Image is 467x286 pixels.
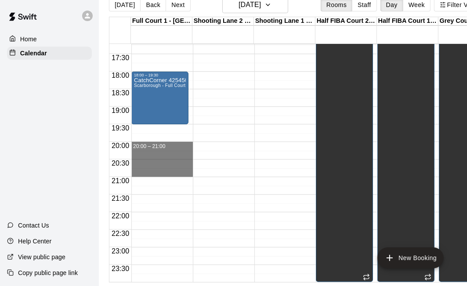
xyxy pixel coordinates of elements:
div: Shooting Lane 1 - [GEOGRAPHIC_DATA] [254,17,315,25]
p: View public page [18,253,65,261]
span: 22:00 [109,212,131,220]
span: Recurring event [424,274,431,281]
p: Calendar [20,49,47,58]
p: Contact Us [18,221,49,230]
span: 23:30 [109,265,131,272]
span: 21:30 [109,195,131,202]
span: Recurring event [363,274,370,281]
span: 20:30 [109,159,131,167]
div: Half FIBA Court 2 - [GEOGRAPHIC_DATA] [315,17,377,25]
span: 20:00 – 21:00 [133,143,165,149]
span: 18:30 [109,89,131,97]
span: 18:00 [109,72,131,79]
a: Home [7,33,92,46]
p: Copy public page link [18,268,78,277]
p: Home [20,35,37,43]
span: 19:00 [109,107,131,114]
p: Help Center [18,237,51,246]
span: 23:00 [109,247,131,255]
button: add [377,247,444,268]
span: 19:30 [109,124,131,132]
span: 22:30 [109,230,131,237]
span: 21:00 [109,177,131,185]
div: Shooting Lane 2 - [GEOGRAPHIC_DATA] [192,17,254,25]
div: Half FIBA Court 1 - [GEOGRAPHIC_DATA] [377,17,438,25]
span: 20:00 [109,142,131,149]
div: Full Court 1 - [GEOGRAPHIC_DATA] [131,17,192,25]
a: Calendar [7,47,92,60]
span: 17:30 [109,54,131,62]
